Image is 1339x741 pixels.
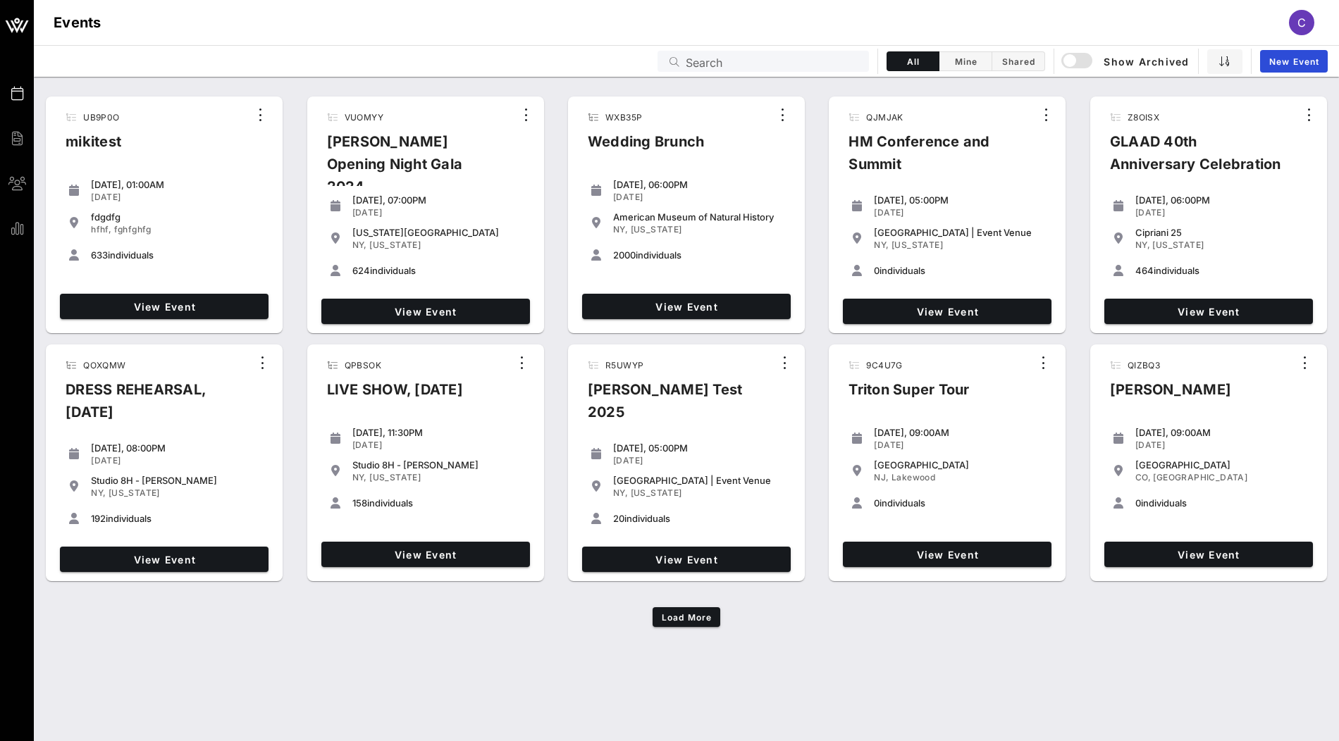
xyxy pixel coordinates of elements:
[874,265,880,276] span: 0
[352,440,524,451] div: [DATE]
[887,51,939,71] button: All
[849,549,1046,561] span: View Event
[321,542,530,567] a: View Event
[1135,227,1307,238] div: Cipriani 25
[60,294,269,319] a: View Event
[1135,194,1307,206] div: [DATE], 06:00PM
[352,207,524,218] div: [DATE]
[588,301,785,313] span: View Event
[1104,299,1313,324] a: View Event
[843,542,1051,567] a: View Event
[1063,53,1189,70] span: Show Archived
[91,211,263,223] div: fdgdfg
[874,194,1046,206] div: [DATE], 05:00PM
[576,130,716,164] div: Wedding Brunch
[588,554,785,566] span: View Event
[91,249,263,261] div: individuals
[91,513,106,524] span: 192
[874,459,1046,471] div: [GEOGRAPHIC_DATA]
[874,227,1046,238] div: [GEOGRAPHIC_DATA] | Event Venue
[661,612,712,623] span: Load More
[1110,306,1307,318] span: View Event
[1104,542,1313,567] a: View Event
[613,179,785,190] div: [DATE], 06:00PM
[613,192,785,203] div: [DATE]
[948,56,983,67] span: Mine
[352,265,524,276] div: individuals
[613,211,785,223] div: American Museum of Natural History
[54,378,251,435] div: DRESS REHEARSAL, [DATE]
[582,547,791,572] a: View Event
[316,378,474,412] div: LIVE SHOW, [DATE]
[1135,497,1141,509] span: 0
[352,472,367,482] span: NY,
[1260,50,1328,73] a: New Event
[352,265,370,276] span: 624
[1135,497,1307,509] div: individuals
[369,239,421,250] span: [US_STATE]
[369,472,421,482] span: [US_STATE]
[1289,10,1314,35] div: C
[1001,56,1036,67] span: Shared
[91,455,263,466] div: [DATE]
[896,56,930,67] span: All
[60,547,269,572] a: View Event
[321,299,530,324] a: View Event
[91,513,263,524] div: individuals
[1099,378,1242,412] div: [PERSON_NAME]
[352,497,524,509] div: individuals
[66,554,263,566] span: View Event
[1135,265,1307,276] div: individuals
[352,497,367,509] span: 158
[83,112,119,123] span: UB9P0O
[891,472,935,482] span: Lakewood
[352,194,524,206] div: [DATE], 07:00PM
[91,192,263,203] div: [DATE]
[327,306,524,318] span: View Event
[891,239,943,250] span: [US_STATE]
[874,472,889,482] span: NJ,
[613,475,785,486] div: [GEOGRAPHIC_DATA] | Event Venue
[54,130,132,164] div: mikitest
[631,224,682,235] span: [US_STATE]
[1135,440,1307,451] div: [DATE]
[352,227,524,238] div: [US_STATE][GEOGRAPHIC_DATA]
[874,265,1046,276] div: individuals
[327,549,524,561] span: View Event
[352,239,367,250] span: NY,
[1135,459,1307,471] div: [GEOGRAPHIC_DATA]
[83,360,125,370] span: QOXQMW
[1128,112,1159,123] span: Z8OISX
[613,455,785,466] div: [DATE]
[345,360,381,370] span: QPBSOK
[1063,49,1190,74] button: Show Archived
[582,294,791,319] a: View Event
[1110,549,1307,561] span: View Event
[631,487,682,498] span: [US_STATE]
[352,427,524,438] div: [DATE], 11:30PM
[1135,239,1150,250] span: NY,
[605,360,643,370] span: R5UWYP
[874,207,1046,218] div: [DATE]
[866,360,902,370] span: 9C4U7G
[1269,56,1319,67] span: New Event
[837,130,1034,187] div: HM Conference and Summit
[992,51,1045,71] button: Shared
[613,513,624,524] span: 20
[1135,207,1307,218] div: [DATE]
[837,378,980,412] div: Triton Super Tour
[1135,265,1154,276] span: 464
[613,442,785,454] div: [DATE], 05:00PM
[91,487,106,498] span: NY,
[1153,472,1247,482] span: [GEOGRAPHIC_DATA]
[345,112,383,123] span: VUOMYY
[605,112,642,123] span: WXB35P
[613,487,628,498] span: NY,
[874,440,1046,451] div: [DATE]
[109,487,160,498] span: [US_STATE]
[91,224,111,235] span: hfhf,
[1099,130,1297,187] div: GLAAD 40th Anniversary Celebration
[576,378,773,435] div: [PERSON_NAME] Test 2025
[613,249,785,261] div: individuals
[91,442,263,454] div: [DATE], 08:00PM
